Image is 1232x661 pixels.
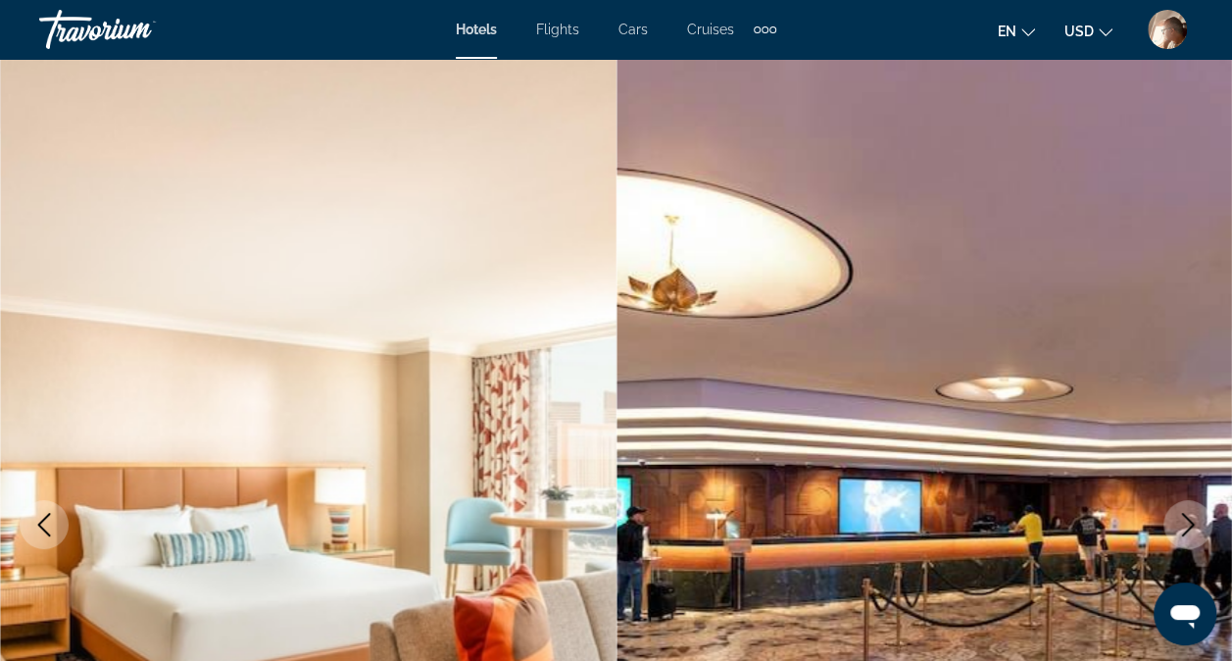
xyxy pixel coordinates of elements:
[536,22,579,37] a: Flights
[20,500,69,549] button: Previous image
[456,22,497,37] a: Hotels
[1154,583,1216,645] iframe: Button to launch messaging window
[754,14,776,45] button: Extra navigation items
[998,17,1035,45] button: Change language
[1148,10,1187,49] img: Z
[998,24,1016,39] span: en
[1064,17,1112,45] button: Change currency
[1163,500,1212,549] button: Next image
[687,22,734,37] a: Cruises
[39,4,235,55] a: Travorium
[1142,9,1193,50] button: User Menu
[1064,24,1094,39] span: USD
[618,22,648,37] a: Cars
